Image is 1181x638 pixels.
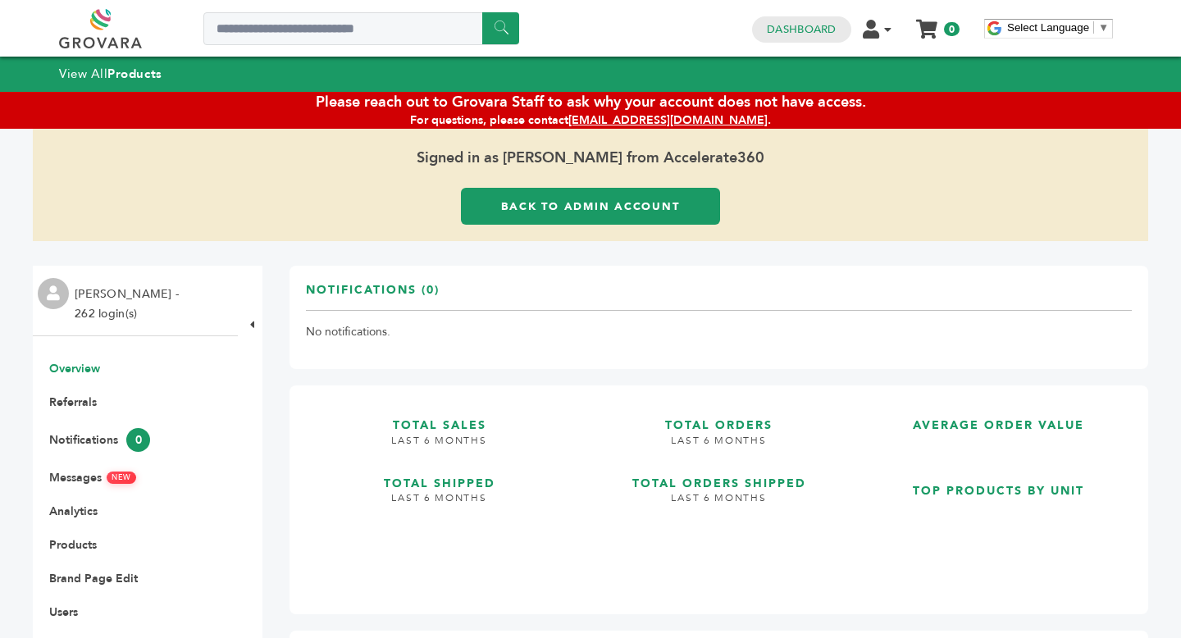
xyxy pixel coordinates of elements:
span: 0 [126,428,150,452]
h3: TOP PRODUCTS BY UNIT [865,467,1132,499]
h3: TOTAL SHIPPED [306,460,572,492]
a: Brand Page Edit [49,571,138,586]
span: ▼ [1098,21,1109,34]
a: [EMAIL_ADDRESS][DOMAIN_NAME] [568,112,768,128]
span: 0 [944,22,960,36]
input: Search a product or brand... [203,12,519,45]
a: Users [49,604,78,620]
a: TOP PRODUCTS BY UNIT [865,467,1132,585]
h4: LAST 6 MONTHS [306,491,572,517]
span: ​ [1093,21,1094,34]
h3: TOTAL ORDERS [586,402,852,434]
a: TOTAL ORDERS LAST 6 MONTHS TOTAL ORDERS SHIPPED LAST 6 MONTHS [586,402,852,585]
a: Back to Admin Account [461,188,720,225]
img: profile.png [38,278,69,309]
span: Select Language [1007,21,1089,34]
a: Analytics [49,504,98,519]
h4: LAST 6 MONTHS [306,434,572,460]
a: Notifications0 [49,432,150,448]
a: Dashboard [767,22,836,37]
td: No notifications. [306,311,1132,353]
a: TOTAL SALES LAST 6 MONTHS TOTAL SHIPPED LAST 6 MONTHS [306,402,572,585]
h3: AVERAGE ORDER VALUE [865,402,1132,434]
a: My Cart [918,15,937,32]
a: MessagesNEW [49,470,136,485]
a: Overview [49,361,100,376]
strong: Products [107,66,162,82]
a: Products [49,537,97,553]
span: NEW [107,472,136,484]
li: [PERSON_NAME] - 262 login(s) [75,285,183,324]
a: Referrals [49,394,97,410]
span: Signed in as [PERSON_NAME] from Accelerate360 [33,129,1148,188]
a: Select Language​ [1007,21,1109,34]
h3: TOTAL ORDERS SHIPPED [586,460,852,492]
a: AVERAGE ORDER VALUE [865,402,1132,454]
h4: LAST 6 MONTHS [586,434,852,460]
h3: TOTAL SALES [306,402,572,434]
a: View AllProducts [59,66,162,82]
h4: LAST 6 MONTHS [586,491,852,517]
h3: Notifications (0) [306,282,440,311]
